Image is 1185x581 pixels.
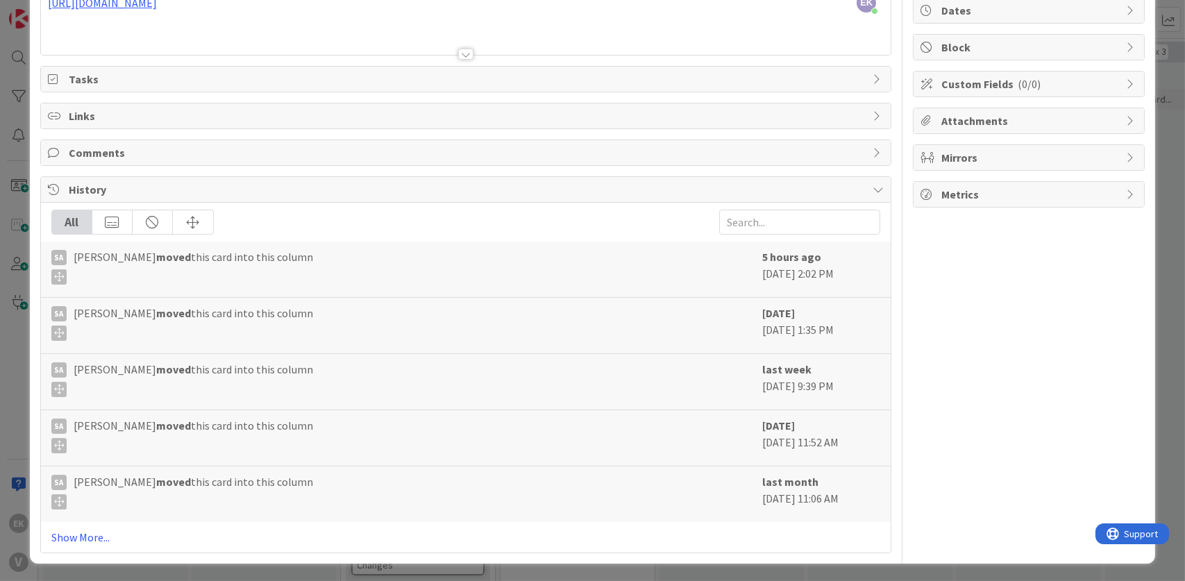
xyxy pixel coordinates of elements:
div: All [52,210,92,234]
div: SA [51,419,67,434]
b: 5 hours ago [762,250,821,264]
b: moved [156,475,191,489]
b: moved [156,362,191,376]
span: Mirrors [941,149,1119,166]
span: Support [29,2,63,19]
span: Tasks [69,71,866,87]
span: Custom Fields [941,76,1119,92]
span: Attachments [941,112,1119,129]
span: Metrics [941,186,1119,203]
b: moved [156,306,191,320]
span: Dates [941,2,1119,19]
span: Links [69,108,866,124]
span: [PERSON_NAME] this card into this column [74,473,313,510]
span: Block [941,39,1119,56]
div: [DATE] 1:35 PM [762,305,880,346]
b: last month [762,475,818,489]
span: History [69,181,866,198]
b: [DATE] [762,306,795,320]
div: [DATE] 11:06 AM [762,473,880,515]
span: Comments [69,144,866,161]
span: [PERSON_NAME] this card into this column [74,249,313,285]
b: last week [762,362,812,376]
span: [PERSON_NAME] this card into this column [74,305,313,341]
span: [PERSON_NAME] this card into this column [74,417,313,453]
b: moved [156,419,191,432]
div: SA [51,250,67,265]
div: SA [51,475,67,490]
div: [DATE] 11:52 AM [762,417,880,459]
div: SA [51,306,67,321]
b: [DATE] [762,419,795,432]
b: moved [156,250,191,264]
div: SA [51,362,67,378]
div: [DATE] 9:39 PM [762,361,880,403]
span: [PERSON_NAME] this card into this column [74,361,313,397]
input: Search... [719,210,880,235]
div: [DATE] 2:02 PM [762,249,880,290]
span: ( 0/0 ) [1018,77,1041,91]
a: Show More... [51,529,881,546]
